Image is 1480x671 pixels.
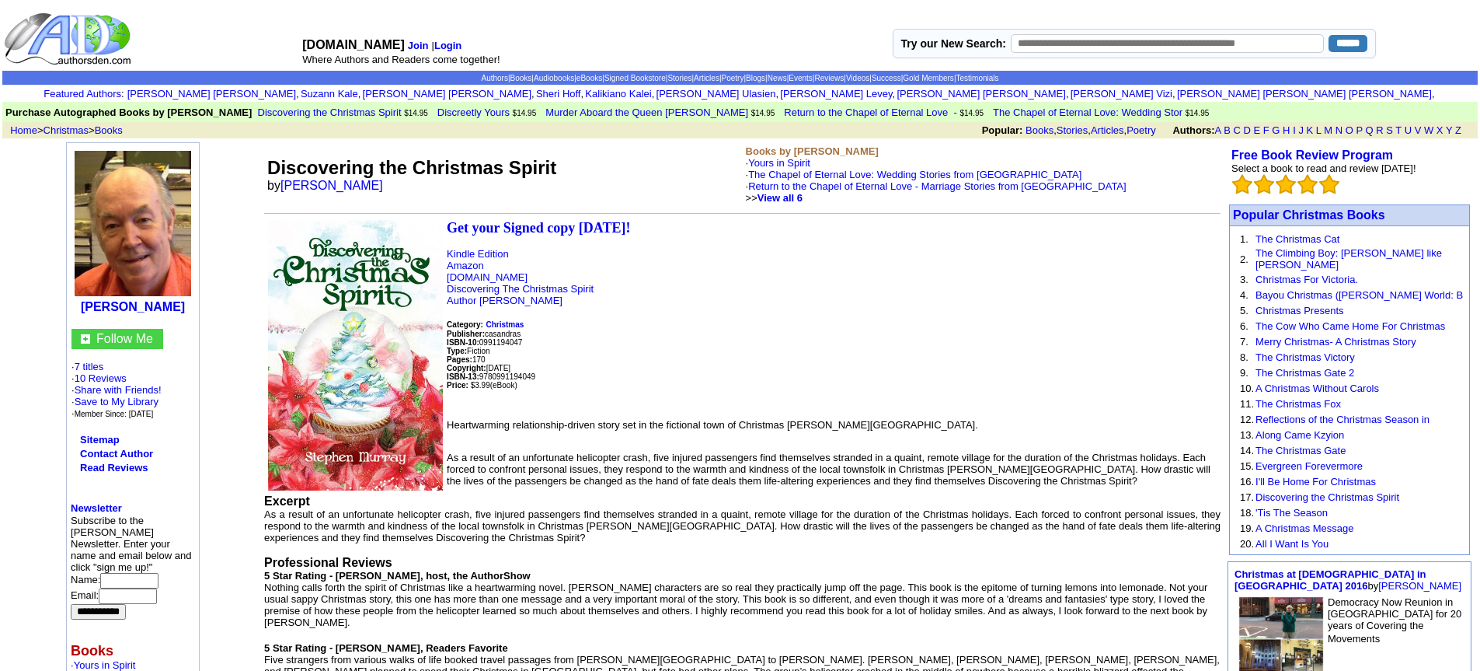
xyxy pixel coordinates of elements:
a: Share with Friends! [75,384,162,396]
a: Discovering The Christmas Spirit [447,283,594,295]
font: 1. [1240,233,1248,245]
a: I'll Be Home For Christmas [1255,476,1376,488]
font: 11. [1240,398,1254,410]
font: 10. [1240,383,1254,394]
a: [PERSON_NAME] [81,300,185,313]
a: I [1293,124,1296,136]
a: [PERSON_NAME] [PERSON_NAME] [363,88,531,100]
label: Try our New Search: [901,37,1006,50]
font: 13. [1240,429,1254,441]
a: [PERSON_NAME] [PERSON_NAME] [127,88,296,100]
font: (eBook) [490,381,517,390]
a: O [1346,124,1353,136]
font: Fiction [447,347,489,355]
font: 8. [1240,351,1248,363]
font: · [746,169,1127,204]
a: Login [434,40,461,51]
a: 7 titles [75,361,104,372]
font: 7. [1240,336,1248,348]
font: >> [746,192,803,204]
a: The Climbing Boy: [PERSON_NAME] like [PERSON_NAME] [1255,247,1442,271]
a: Poetry [1127,124,1156,136]
a: Christmas [486,318,524,330]
font: Democracy Now Reunion in [GEOGRAPHIC_DATA] for 20 years of Covering the Movements [1328,596,1461,645]
a: Sheri Hoff [536,88,581,100]
img: gc.jpg [81,334,90,344]
a: Newsletter [71,502,122,514]
a: Stories [1057,124,1088,136]
a: The Christmas Gate [1255,445,1346,456]
a: Get your Signed copy [DATE]! [447,220,630,236]
font: i [1175,90,1177,99]
a: Reviews [814,74,844,82]
a: Free Book Review Program [1231,149,1393,162]
a: A Christmas Without Carols [1255,383,1379,394]
a: 10 Reviews [75,372,127,384]
font: Return to the Chapel of Eternal Love - [784,107,957,118]
a: Kindle Edition [447,248,509,260]
font: · · · [71,384,162,419]
a: Z [1455,124,1461,136]
a: M [1324,124,1332,136]
font: i [895,90,897,99]
a: L [1316,124,1322,136]
a: [PERSON_NAME] Levey [780,88,892,100]
font: > > [5,124,123,136]
a: Signed Bookstore [604,74,666,82]
a: G [1272,124,1280,136]
font: , , , [982,124,1475,136]
a: Q [1365,124,1373,136]
font: Professional Reviews [264,556,392,569]
a: K [1307,124,1314,136]
a: A Christmas Message [1255,522,1353,534]
font: | [432,40,465,51]
font: Copyright: [447,364,486,372]
a: [DOMAIN_NAME] [447,271,528,283]
b: 5 Star Rating - [PERSON_NAME], Readers Favorite [264,642,508,654]
font: · · [71,361,162,419]
a: Featured Authors [44,88,121,100]
a: Return to the Chapel of Eternal Love - [784,105,957,118]
img: logo_ad.gif [4,12,134,66]
a: Articles [1091,124,1124,136]
a: The Christmas Victory [1255,351,1355,363]
font: i [535,90,536,99]
a: Popular Christmas Books [1233,208,1385,222]
span: $14.95 [751,109,775,117]
font: , , , , , , , , , , [127,88,1436,100]
font: 2. [1240,253,1248,265]
font: 5. [1240,305,1248,316]
font: : [44,88,124,100]
font: 20. [1240,538,1254,550]
a: Along Came Kzyion [1255,429,1344,441]
a: Suzann Kale [301,88,358,100]
a: Return to the Chapel of Eternal Love - Marriage Stories from [GEOGRAPHIC_DATA] [748,180,1126,192]
font: [DOMAIN_NAME] [302,38,405,51]
a: Books [95,124,123,136]
span: $14.95 [513,109,537,117]
b: Christmas [486,320,524,329]
a: The Chapel of Eternal Love: Wedding Stor [993,105,1182,118]
font: i [360,90,362,99]
font: casandras [447,330,521,338]
b: Type: [447,347,467,355]
a: F [1263,124,1269,136]
font: Follow Me [96,332,153,345]
a: Merry Christmas- A Christmas Story [1255,336,1416,348]
a: Discreetly Yours [437,105,510,118]
a: Discovering the Christmas Spirit [258,105,402,118]
a: B [1224,124,1231,136]
span: $14.95 [404,109,428,117]
a: N [1335,124,1342,136]
a: Books [1026,124,1053,136]
img: See larger image [268,220,443,491]
a: Poetry [722,74,744,82]
img: bigemptystars.png [1319,174,1339,194]
font: Discovering the Christmas Spirit [258,107,402,118]
font: 9. [1240,367,1248,379]
a: The Cow Who Came Home For Christmas [1255,320,1445,332]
